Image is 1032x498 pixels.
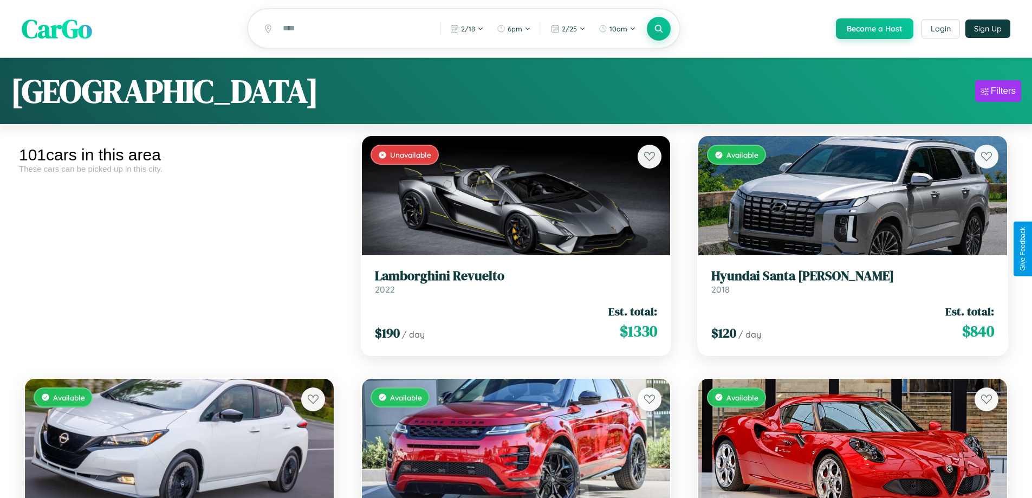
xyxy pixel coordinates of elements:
[402,329,425,340] span: / day
[546,20,591,37] button: 2/25
[711,268,994,284] h3: Hyundai Santa [PERSON_NAME]
[508,24,522,33] span: 6pm
[991,86,1016,96] div: Filters
[390,393,422,402] span: Available
[608,303,657,319] span: Est. total:
[962,320,994,342] span: $ 840
[726,150,758,159] span: Available
[711,284,730,295] span: 2018
[711,268,994,295] a: Hyundai Santa [PERSON_NAME]2018
[375,324,400,342] span: $ 190
[19,146,340,164] div: 101 cars in this area
[461,24,475,33] span: 2 / 18
[921,19,960,38] button: Login
[445,20,489,37] button: 2/18
[1019,227,1027,271] div: Give Feedback
[11,69,319,113] h1: [GEOGRAPHIC_DATA]
[491,20,536,37] button: 6pm
[390,150,431,159] span: Unavailable
[53,393,85,402] span: Available
[593,20,641,37] button: 10am
[738,329,761,340] span: / day
[19,164,340,173] div: These cars can be picked up in this city.
[620,320,657,342] span: $ 1330
[965,20,1010,38] button: Sign Up
[945,303,994,319] span: Est. total:
[375,268,658,295] a: Lamborghini Revuelto2022
[836,18,913,39] button: Become a Host
[975,80,1021,102] button: Filters
[711,324,736,342] span: $ 120
[375,268,658,284] h3: Lamborghini Revuelto
[22,11,92,47] span: CarGo
[375,284,395,295] span: 2022
[562,24,577,33] span: 2 / 25
[726,393,758,402] span: Available
[609,24,627,33] span: 10am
